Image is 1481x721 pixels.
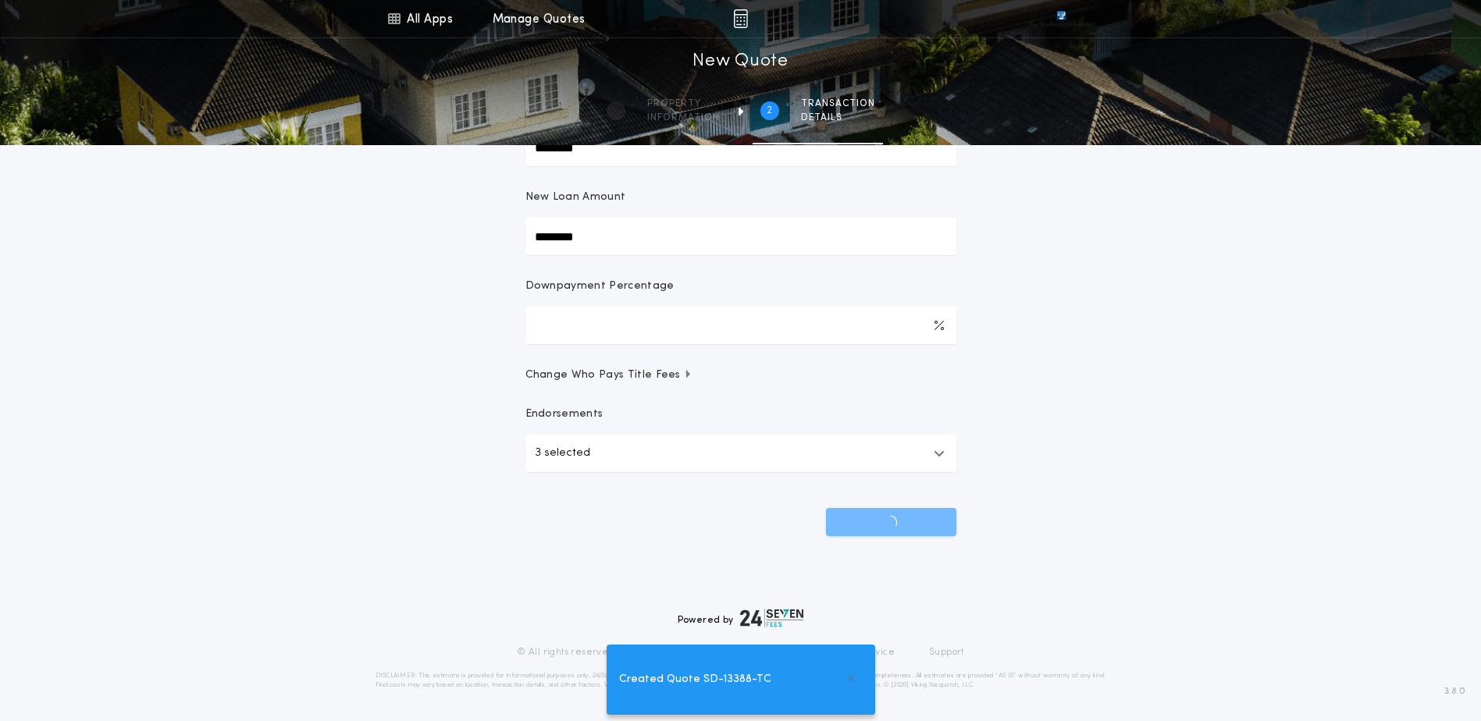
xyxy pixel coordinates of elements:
p: 3 selected [535,444,590,463]
h2: 2 [767,105,772,117]
span: information [647,112,720,124]
img: img [733,9,748,28]
p: Downpayment Percentage [525,279,675,294]
span: Change Who Pays Title Fees [525,368,693,383]
button: 3 selected [525,435,956,472]
input: Sale Price [525,129,956,166]
span: Transaction [801,98,875,110]
span: Created Quote SD-13388-TC [619,671,771,688]
input: New Loan Amount [525,218,956,255]
img: vs-icon [1028,11,1094,27]
div: Powered by [678,609,804,627]
button: Change Who Pays Title Fees [525,368,956,383]
p: New Loan Amount [525,190,626,205]
p: Endorsements [525,407,956,422]
span: details [801,112,875,124]
input: Downpayment Percentage [525,307,956,344]
img: logo [740,609,804,627]
h1: New Quote [692,49,788,74]
span: Property [647,98,720,110]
